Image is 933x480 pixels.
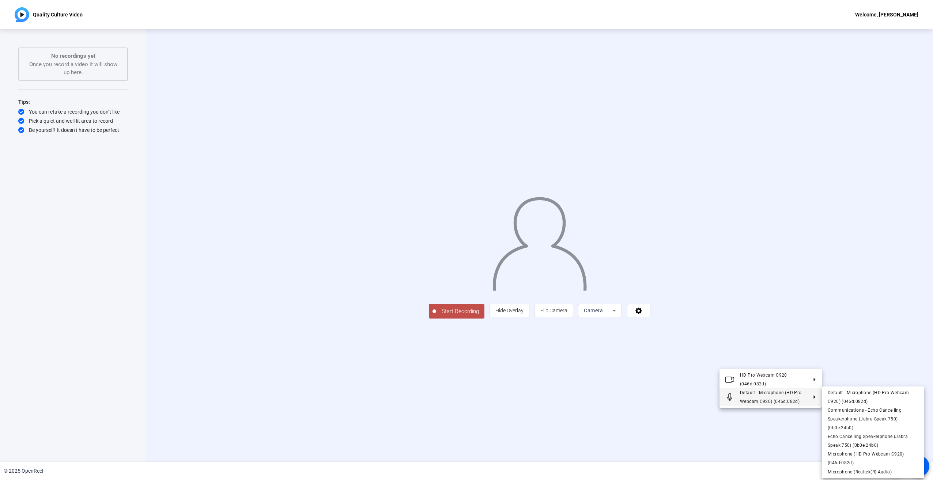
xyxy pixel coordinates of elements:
span: Communications - Echo Cancelling Speakerphone (Jabra Speak 750) (0b0e:24b0) [828,408,902,430]
span: Echo Cancelling Speakerphone (Jabra Speak 750) (0b0e:24b0) [828,434,908,448]
span: Default - Microphone (HD Pro Webcam C920) (046d:082d) [740,390,802,404]
span: HD Pro Webcam C920 (046d:082d) [740,373,787,386]
mat-icon: Video camera [725,375,734,384]
span: Microphone (HD Pro Webcam C920) (046d:082d) [828,452,904,465]
span: Default - Microphone (HD Pro Webcam C920) (046d:082d) [828,390,909,404]
mat-icon: Microphone [725,393,734,401]
span: Microphone (Realtek(R) Audio) [828,469,892,474]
